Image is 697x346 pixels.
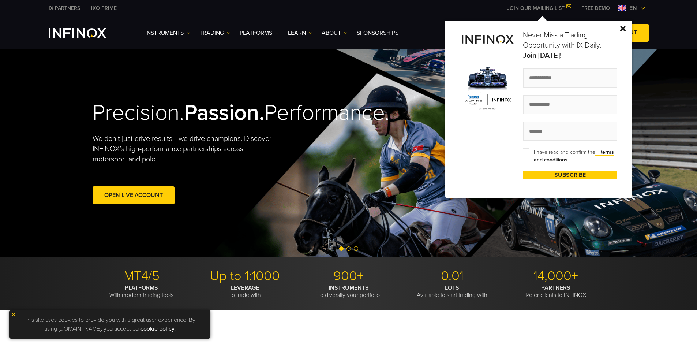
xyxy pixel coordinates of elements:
a: ABOUT [322,29,348,37]
a: JOIN OUR MAILING LIST [502,5,576,11]
span: Go to slide 2 [346,246,351,251]
a: TRADING [199,29,231,37]
span: Go to slide 3 [354,246,358,251]
p: We don't just drive results—we drive champions. Discover INFINOX’s high-performance partnerships ... [93,134,277,164]
a: Learn [288,29,312,37]
strong: PLATFORMS [125,284,158,291]
a: PLATFORMS [240,29,279,37]
p: To diversify your portfolio [300,284,398,299]
a: INFINOX MENU [576,4,615,12]
span: en [626,4,640,12]
span: I have read and confirm the . [523,148,617,164]
p: With modern trading tools [93,284,191,299]
h2: Precision. Performance. [93,100,323,126]
p: 14,000+ [507,268,605,284]
p: Up to 1:1000 [196,268,294,284]
strong: INSTRUMENTS [329,284,369,291]
a: Instruments [145,29,190,37]
a: cookie policy [140,325,175,332]
p: MT4/5 [93,268,191,284]
a: Open Live Account [93,186,175,204]
img: yellow close icon [11,312,16,317]
a: INFINOX [86,4,122,12]
p: Never Miss a Trading Opportunity with IX Daily. [523,30,617,61]
p: 0.01 [403,268,501,284]
p: 900+ [300,268,398,284]
a: SPONSORSHIPS [357,29,398,37]
strong: LOTS [445,284,459,291]
strong: Join [DATE]! [523,51,617,61]
a: INFINOX Logo [49,28,123,38]
strong: PARTNERS [541,284,570,291]
p: To trade with [196,284,294,299]
p: This site uses cookies to provide you with a great user experience. By using [DOMAIN_NAME], you a... [13,314,207,335]
p: Refer clients to INFINOX [507,284,605,299]
span: Go to slide 1 [339,246,344,251]
p: Available to start trading with [403,284,501,299]
strong: LEVERAGE [231,284,259,291]
a: INFINOX [43,4,86,12]
strong: Passion. [184,100,265,126]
